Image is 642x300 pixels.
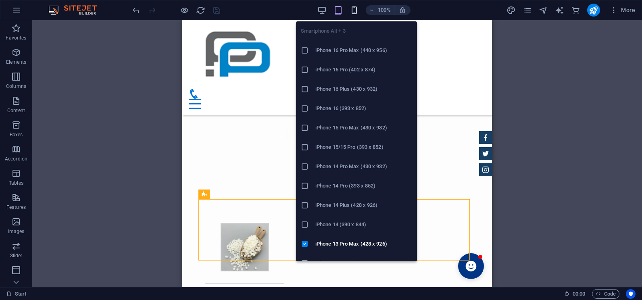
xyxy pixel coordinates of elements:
p: Favorites [6,35,26,41]
button: reload [196,5,205,15]
button: Usercentrics [626,289,636,299]
i: Publish [589,6,598,15]
h6: 100% [378,5,391,15]
i: Commerce [571,6,580,15]
h6: iPhone 16 Pro Max (440 x 956) [315,46,412,55]
p: Content [7,107,25,114]
h6: iPhone 14 Plus (428 x 926) [315,200,412,210]
a: Click to cancel selection. Double-click to open Pages [6,289,27,299]
h6: iPhone 15 Pro Max (430 x 932) [315,123,412,133]
button: More [607,4,638,17]
p: Accordion [5,156,27,162]
h6: iPhone 14 (390 x 844) [315,220,412,229]
p: Tables [9,180,23,186]
span: Code [596,289,616,299]
button: navigator [539,5,548,15]
i: AI Writer [555,6,564,15]
p: Elements [6,59,27,65]
p: Boxes [10,131,23,138]
p: Images [8,228,25,235]
p: Header [8,277,24,283]
span: 00 00 [573,289,585,299]
button: Open chat window [276,233,302,259]
i: Undo: Change minimum height (Ctrl+Z) [131,6,141,15]
button: text_generator [555,5,565,15]
button: Code [592,289,619,299]
h6: iPhone 14 Pro Max (430 x 932) [315,162,412,171]
h6: Session time [564,289,586,299]
p: Columns [6,83,26,90]
button: 100% [366,5,394,15]
h6: iPhone 15/15 Pro (393 x 852) [315,142,412,152]
span: More [610,6,635,14]
button: undo [131,5,141,15]
h6: iPhone 16 Plus (430 x 932) [315,84,412,94]
button: publish [587,4,600,17]
button: design [507,5,516,15]
i: Reload page [196,6,205,15]
p: Slider [10,252,23,259]
h6: iPhone 14 Pro (393 x 852) [315,181,412,191]
i: Navigator [539,6,548,15]
i: Design (Ctrl+Alt+Y) [507,6,516,15]
h6: iPhone 13/13 Pro (390 x 844) [315,258,412,268]
img: Editor Logo [46,5,107,15]
p: Features [6,204,26,210]
button: pages [523,5,532,15]
h6: iPhone 13 Pro Max (428 x 926) [315,239,412,249]
h6: iPhone 16 (393 x 852) [315,104,412,113]
button: commerce [571,5,581,15]
h6: iPhone 16 Pro (402 x 874) [315,65,412,75]
span: : [578,291,579,297]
